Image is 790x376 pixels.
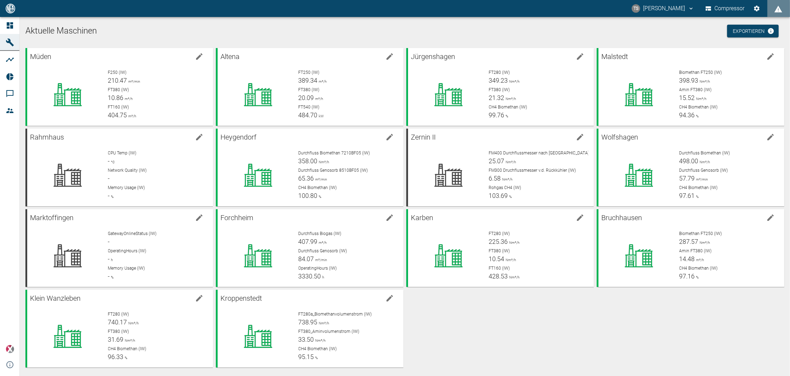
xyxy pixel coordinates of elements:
span: Rahmhaus [30,133,64,141]
button: edit machine [764,49,778,64]
span: Wolfshagen [601,133,638,141]
span: Durchfluss Biogas (IW) [299,231,342,236]
span: Memory Usage (IW) [108,266,145,271]
span: Nm³/h [127,321,139,325]
span: Amin FT380 (IW) [679,248,712,253]
button: Compressor [704,2,746,15]
a: Müdenedit machineF250 (IW)210.47m³/minFT380 (IW)10.86m³/hFT160 (IW)404.75m³/h [25,48,213,126]
span: Nm³/h [695,97,707,101]
button: edit machine [192,291,206,305]
span: FT380 (IW) [489,87,510,92]
span: Memory Usage (IW) [108,185,145,190]
span: Amin FT380 (IW) [679,87,712,92]
span: Altena [220,52,240,61]
span: Durchfluss Biomethan 7210BF05 (IW) [299,151,370,155]
span: CH4 Biomethan (IW) [299,185,337,190]
span: Nm³/h [124,339,135,342]
span: m³/h [695,258,704,262]
span: Durchfluss Genosorb 8510BF05 (IW) [299,168,368,173]
span: 31.69 [108,336,124,343]
span: FT280 (IW) [108,312,129,317]
svg: Jetzt mit HF Export [767,28,774,35]
span: CPU Temp (IW) [108,151,137,155]
span: GatewayOnlineStatus (IW) [108,231,157,236]
span: % [505,114,508,118]
span: Nm³/h [698,160,710,164]
button: edit machine [192,130,206,144]
span: m³/min [314,177,328,181]
span: 57.79 [679,175,695,182]
span: FT380 (IW) [108,87,129,92]
span: m³/h [124,97,133,101]
span: Nm³/h [698,80,710,83]
span: Nm³/h [505,97,516,101]
span: Durchfluss Biomethan (IW) [679,151,730,155]
a: Forchheimedit machineDurchfluss Biogas (IW)407.99m³/hDurchfluss Genosorb (IW)84.07m³/minOperating... [216,209,403,287]
a: Rahmhausedit machineCPU Temp (IW)-°CNetwork Quality (IW)-Memory Usage (IW)-% [25,129,213,206]
span: FT380 (IW) [299,87,320,92]
span: m³/min [127,80,141,83]
button: edit machine [383,130,397,144]
a: Karbenedit machineFT280 (IW)225.36Nm³/hFT380 (IW)10.54Nm³/hFT160 (IW)428.53Nm³/h [406,209,594,287]
span: 10.54 [489,255,505,263]
span: 287.57 [679,238,698,245]
span: Nm³/h [698,241,710,245]
button: edit machine [383,49,397,64]
span: F250 (IW) [108,70,127,75]
span: Network Quality (IW) [108,168,147,173]
span: FT380_Aminvolumenstrom (IW) [299,329,360,334]
span: 389.34 [299,77,318,84]
span: 6.58 [489,175,501,182]
span: Nm³/h [508,80,520,83]
span: 96.33 [108,353,124,360]
a: Exportieren [727,25,779,38]
span: - [108,192,110,199]
span: Nm³/h [318,160,329,164]
span: Zernin II [411,133,436,141]
span: 484.70 [299,111,318,119]
span: % [508,195,512,199]
span: Marktoffingen [30,213,73,222]
span: OperatingHours (IW) [299,266,337,271]
button: timo.streitbuerger@arcanum-energy.de [631,2,695,15]
span: 20.09 [299,94,314,101]
span: h [321,275,324,279]
a: Bruchhausenedit machineBiomethan FT250 (IW)287.57Nm³/hAmin FT380 (IW)14.48m³/hCH4 Biomethan (IW)9... [597,209,784,287]
span: h [110,258,113,262]
span: 428.53 [489,272,508,280]
span: 498.00 [679,157,698,165]
a: Wolfshagenedit machineDurchfluss Biomethan (IW)498.00Nm³/hDurchfluss Genosorb (IW)57.79m³/minCH4 ... [597,129,784,206]
span: FT280 (IW) [489,70,510,75]
span: FT250 (IW) [299,70,320,75]
a: Altenaedit machineFT250 (IW)389.34m³/hFT380 (IW)20.09m³/hFT540 (IW)484.70kW [216,48,403,126]
span: 210.47 [108,77,127,84]
span: Biomethan FT250 (IW) [679,70,722,75]
span: Durchfluss Genosorb (IW) [679,168,728,173]
span: Forchheim [220,213,253,222]
span: Nm³/h [501,177,513,181]
span: Karben [411,213,433,222]
span: CH4 Biomethan (IW) [679,105,718,110]
span: FM300 Druchflussmesser v.d. Rückkühler (IW) [489,168,576,173]
span: % [110,275,114,279]
span: - [108,175,110,182]
span: 738.95 [299,318,318,326]
span: 94.36 [679,111,695,119]
span: - [108,157,110,165]
a: Marktoffingenedit machineGatewayOnlineStatus (IW)-OperatingHours (IW)-hMemory Usage (IW)-% [25,209,213,287]
span: 225.36 [489,238,508,245]
span: % [110,195,114,199]
button: edit machine [764,130,778,144]
span: % [695,275,699,279]
span: 99.76 [489,111,505,119]
a: Heygendorfedit machineDurchfluss Biomethan 7210BF05 (IW)358.00Nm³/hDurchfluss Genosorb 8510BF05 (... [216,129,403,206]
span: Rohgas CH4 (IW) [489,185,521,190]
span: Malstedt [601,52,628,61]
a: Kroppenstedtedit machineFT280a_Biomethanvolumenstrom (IW)738.95Nm³/hFT380_Aminvolumenstrom (IW)33... [216,290,403,368]
span: - [108,272,110,280]
button: edit machine [573,130,587,144]
span: % [124,356,128,360]
span: Nm³/h [508,275,520,279]
span: 15.52 [679,94,695,101]
img: Xplore Logo [6,345,14,353]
